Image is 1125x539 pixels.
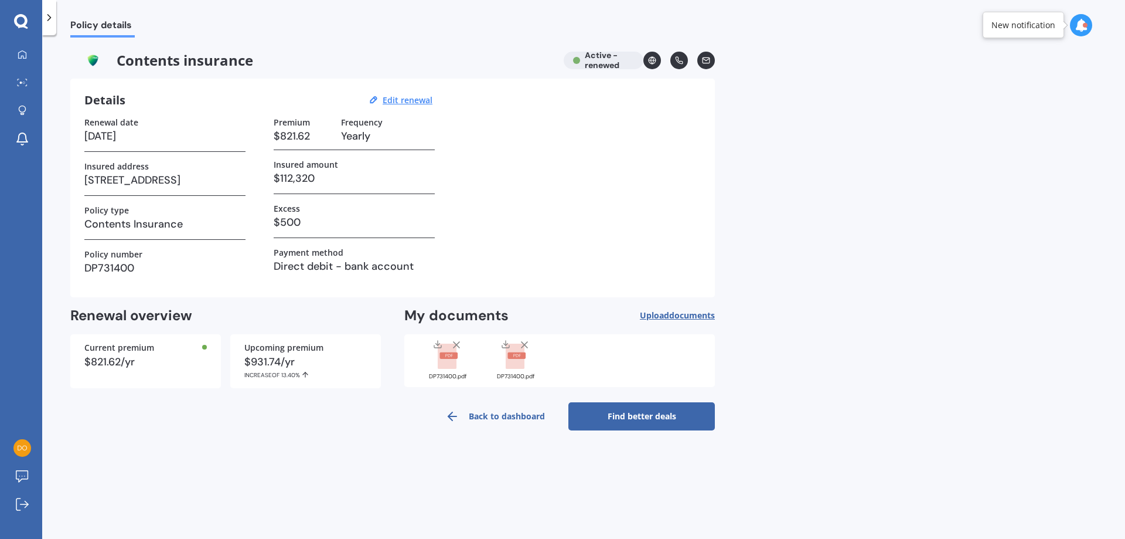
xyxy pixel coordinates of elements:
[640,311,715,320] span: Upload
[70,52,117,69] img: Mas.png
[274,204,300,213] label: Excess
[244,357,367,379] div: $931.74/yr
[13,439,31,457] img: 32cfffd672ced4e940d99709ca1ddc66
[84,205,129,215] label: Policy type
[568,402,715,430] a: Find better deals
[84,171,246,189] h3: [STREET_ADDRESS]
[84,357,207,367] div: $821.62/yr
[274,127,332,145] h3: $821.62
[84,259,246,277] h3: DP731400
[84,161,149,171] label: Insured address
[70,19,135,35] span: Policy details
[274,248,343,257] label: Payment method
[640,307,715,325] button: Uploaddocuments
[84,215,246,233] h3: Contents Insurance
[84,93,125,108] h3: Details
[404,307,509,325] h2: My documents
[274,160,338,170] label: Insured amount
[341,117,383,127] label: Frequency
[84,127,246,145] h3: [DATE]
[383,94,432,106] u: Edit renewal
[486,374,545,379] div: DP731400.pdf
[84,249,142,259] label: Policy number
[244,371,281,379] span: INCREASE OF
[84,344,207,352] div: Current premium
[991,19,1055,31] div: New notification
[274,213,435,231] h3: $500
[70,52,554,69] span: Contents insurance
[274,170,435,187] h3: $112,320
[70,307,381,325] h2: Renewal overview
[669,310,715,321] span: documents
[274,257,435,275] h3: Direct debit - bank account
[274,117,310,127] label: Premium
[418,374,477,379] div: DP731400.pdf
[341,127,435,145] h3: Yearly
[379,95,436,106] button: Edit renewal
[244,344,367,352] div: Upcoming premium
[422,402,568,430] a: Back to dashboard
[84,117,138,127] label: Renewal date
[281,371,300,379] span: 13.40%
